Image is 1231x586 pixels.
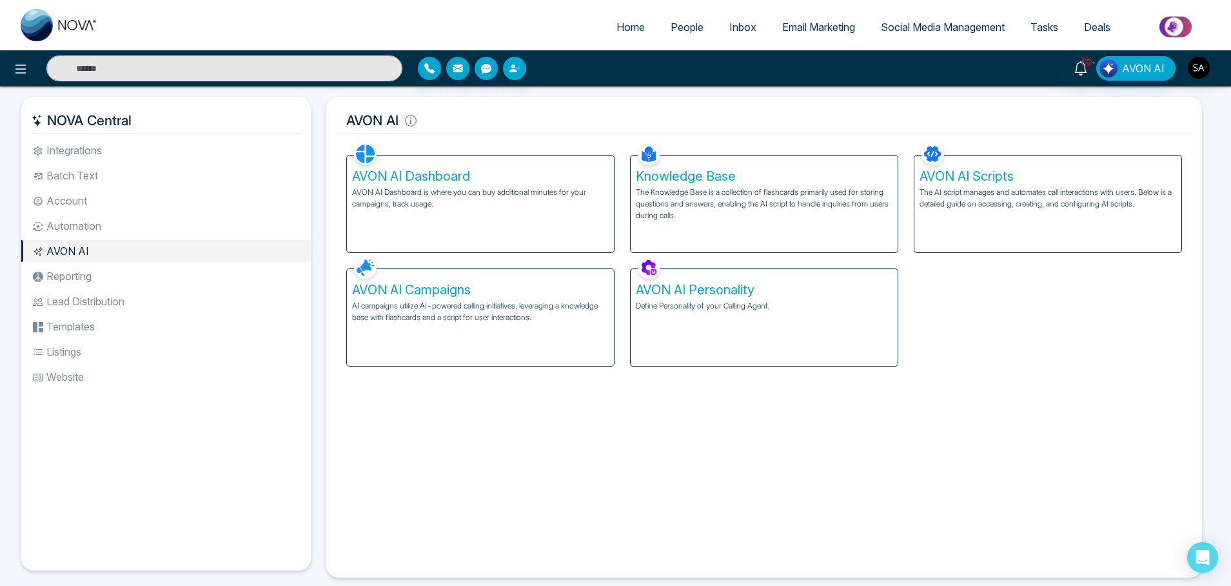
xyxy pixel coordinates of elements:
img: Nova CRM Logo [21,9,98,41]
span: AVON AI [1122,61,1165,76]
p: AI campaigns utilize AI-powered calling initiatives, leveraging a knowledge base with flashcards ... [352,300,609,323]
h5: AVON AI [337,107,1192,134]
h5: AVON AI Campaigns [352,282,609,298]
li: Batch Text [21,165,311,187]
li: Automation [21,215,311,237]
h5: AVON AI Scripts [920,168,1176,184]
a: Tasks [1018,15,1071,39]
h5: AVON AI Personality [636,282,892,298]
span: Home [616,21,645,34]
span: Tasks [1030,21,1058,34]
h5: NOVA Central [32,107,300,134]
span: Inbox [729,21,756,34]
li: Reporting [21,265,311,287]
img: AVON AI Campaigns [354,256,377,279]
li: Integrations [21,139,311,161]
a: Social Media Management [868,15,1018,39]
img: User Avatar [1188,57,1210,79]
p: Define Personality of your Calling Agent. [636,300,892,312]
li: AVON AI [21,240,311,262]
img: Lead Flow [1099,59,1118,77]
li: Account [21,190,311,212]
img: Market-place.gif [1130,12,1223,41]
p: The AI script manages and automates call interactions with users. Below is a detailed guide on ac... [920,187,1176,210]
li: Lead Distribution [21,290,311,312]
span: People [671,21,704,34]
img: AVON AI Scripts [921,143,944,165]
div: Open Intercom Messenger [1187,542,1218,573]
li: Listings [21,341,311,363]
li: Templates [21,316,311,338]
span: Email Marketing [782,21,855,34]
img: Knowledge Base [638,143,660,165]
span: Deals [1084,21,1110,34]
a: Inbox [716,15,769,39]
li: Website [21,366,311,388]
p: AVON AI Dashboard is where you can buy additional minutes for your campaigns, track usage. [352,187,609,210]
p: The Knowledge Base is a collection of flashcards primarily used for storing questions and answers... [636,187,892,221]
button: AVON AI [1096,56,1176,81]
a: People [658,15,716,39]
h5: AVON AI Dashboard [352,168,609,184]
a: Email Marketing [769,15,868,39]
img: AVON AI Personality [638,256,660,279]
a: Deals [1071,15,1123,39]
span: 10+ [1081,56,1092,68]
img: AVON AI Dashboard [354,143,377,165]
h5: Knowledge Base [636,168,892,184]
span: Social Media Management [881,21,1005,34]
a: Home [604,15,658,39]
a: 10+ [1065,56,1096,79]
